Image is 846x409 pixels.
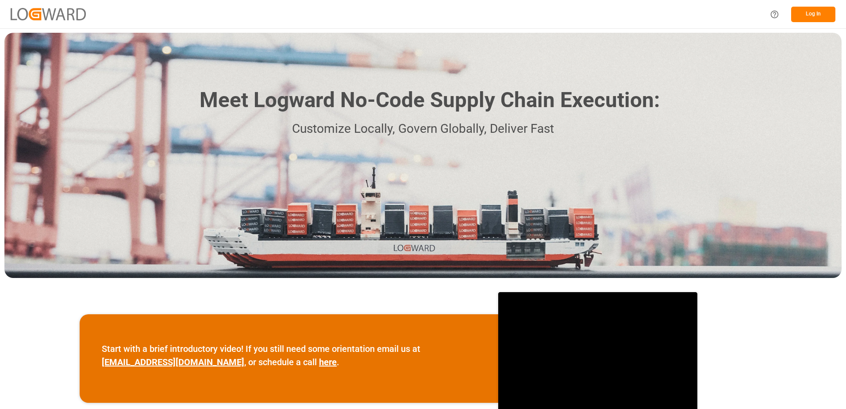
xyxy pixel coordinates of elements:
p: Start with a brief introductory video! If you still need some orientation email us at , or schedu... [102,342,476,369]
a: here [319,357,337,367]
a: [EMAIL_ADDRESS][DOMAIN_NAME] [102,357,244,367]
button: Help Center [765,4,784,24]
h1: Meet Logward No-Code Supply Chain Execution: [200,85,660,116]
p: Customize Locally, Govern Globally, Deliver Fast [186,119,660,139]
button: Log In [791,7,835,22]
img: Logward_new_orange.png [11,8,86,20]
